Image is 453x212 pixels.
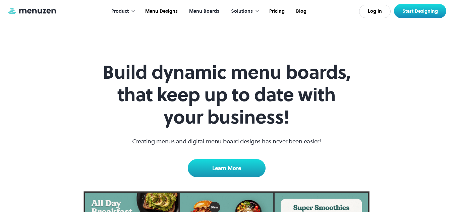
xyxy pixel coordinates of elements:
a: Learn More [188,159,266,177]
div: Solutions [231,8,253,15]
h1: Build dynamic menu boards, that keep up to date with your business! [98,61,355,129]
a: Menu Designs [139,1,183,22]
div: Solutions [224,1,263,22]
p: Creating menus and digital menu board designs has never been easier! [132,137,321,146]
a: Log In [359,5,391,18]
a: Blog [290,1,312,22]
a: Start Designing [394,4,446,18]
a: Pricing [263,1,290,22]
div: Product [105,1,139,22]
div: Product [111,8,129,15]
a: Menu Boards [183,1,224,22]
